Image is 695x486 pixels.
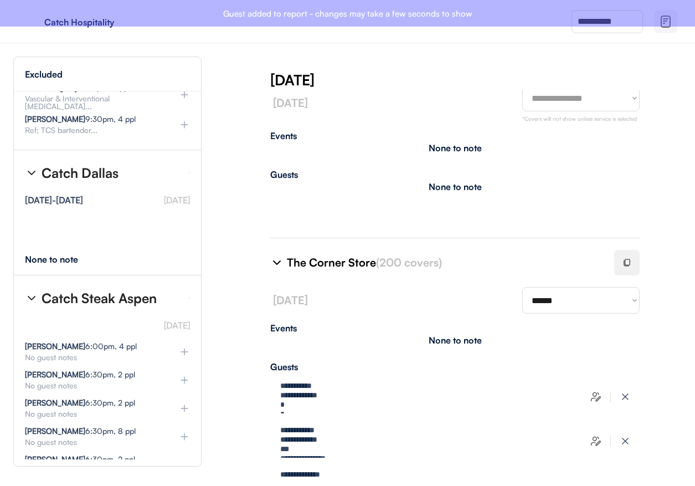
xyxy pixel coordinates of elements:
div: No guest notes [25,438,161,446]
div: 6:30pm, 2 ppl [25,371,135,378]
img: chevron-right%20%281%29.svg [25,291,38,305]
img: plus%20%281%29.svg [179,89,190,100]
strong: [PERSON_NAME] [25,454,85,464]
div: Events [270,324,640,332]
div: No guest notes [25,410,161,418]
div: 6:00pm, 4 ppl [25,342,137,350]
div: Vascular & Interventional [MEDICAL_DATA]... [25,95,161,110]
img: x-close%20%283%29.svg [620,391,631,402]
div: 9:00pm, 4 ppl [25,84,130,91]
img: plus%20%281%29.svg [179,375,190,386]
strong: [PERSON_NAME] [25,426,85,436]
font: (200 covers) [376,255,442,269]
font: [DATE] [273,293,308,307]
div: None to note [429,182,482,191]
font: *Covers will not show unless service is selected [522,115,637,122]
div: Catch Steak Aspen [42,291,157,305]
div: 9:30pm, 4 ppl [25,115,136,123]
div: 6:30pm, 8 ppl [25,427,136,435]
div: Events [270,131,640,140]
img: plus%20%281%29.svg [179,459,190,470]
img: x-close%20%283%29.svg [620,436,631,447]
img: users-edit.svg [590,391,601,402]
strong: [PERSON_NAME] [25,114,85,124]
img: plus%20%281%29.svg [179,431,190,442]
strong: [PERSON_NAME] [25,398,85,407]
img: chevron-right%20%281%29.svg [25,166,38,180]
div: Catch Dallas [42,166,119,180]
div: None to note [25,255,99,264]
font: [DATE] [164,195,190,206]
font: [DATE] [273,96,308,110]
strong: [PERSON_NAME] [25,370,85,379]
div: Guests [270,170,640,179]
img: users-edit.svg [590,436,601,447]
div: None to note [429,144,482,152]
img: chevron-right%20%281%29.svg [270,256,284,269]
div: Excluded [25,70,63,79]
img: plus%20%281%29.svg [179,346,190,357]
div: The Corner Store [287,255,601,270]
div: Ref; TCS bartender... [25,126,161,134]
div: 6:30pm, 2 ppl [25,456,135,463]
div: None to note [429,336,482,345]
img: plus%20%281%29.svg [179,119,190,130]
div: 6:30pm, 2 ppl [25,399,135,407]
div: [DATE]-[DATE] [25,196,83,204]
img: plus%20%281%29.svg [179,403,190,414]
div: Guests [270,362,640,371]
div: No guest notes [25,354,161,361]
div: [DATE] [270,70,695,90]
div: No guest notes [25,382,161,390]
font: [DATE] [164,320,190,331]
strong: [PERSON_NAME] [25,341,85,351]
